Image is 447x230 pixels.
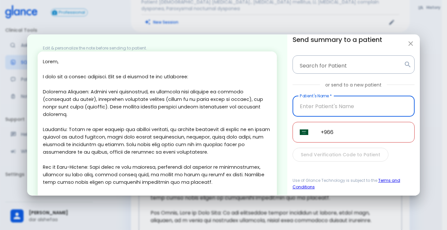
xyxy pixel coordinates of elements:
[293,177,415,190] span: Use of Glance Technology is subject to the
[293,34,415,45] h6: Send summary to a patient
[300,93,332,99] label: Patient's Name
[297,125,311,139] button: Select country
[38,45,147,51] span: Edit & personalize the note before sending to patient.
[293,96,415,117] input: Enter Patient's Name
[313,122,415,143] input: Enter Patient's WhatsApp Number
[300,129,308,135] img: Saudi Arabia
[295,58,401,71] input: Patient Name or Phone Number
[325,82,382,88] p: or send to a new patient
